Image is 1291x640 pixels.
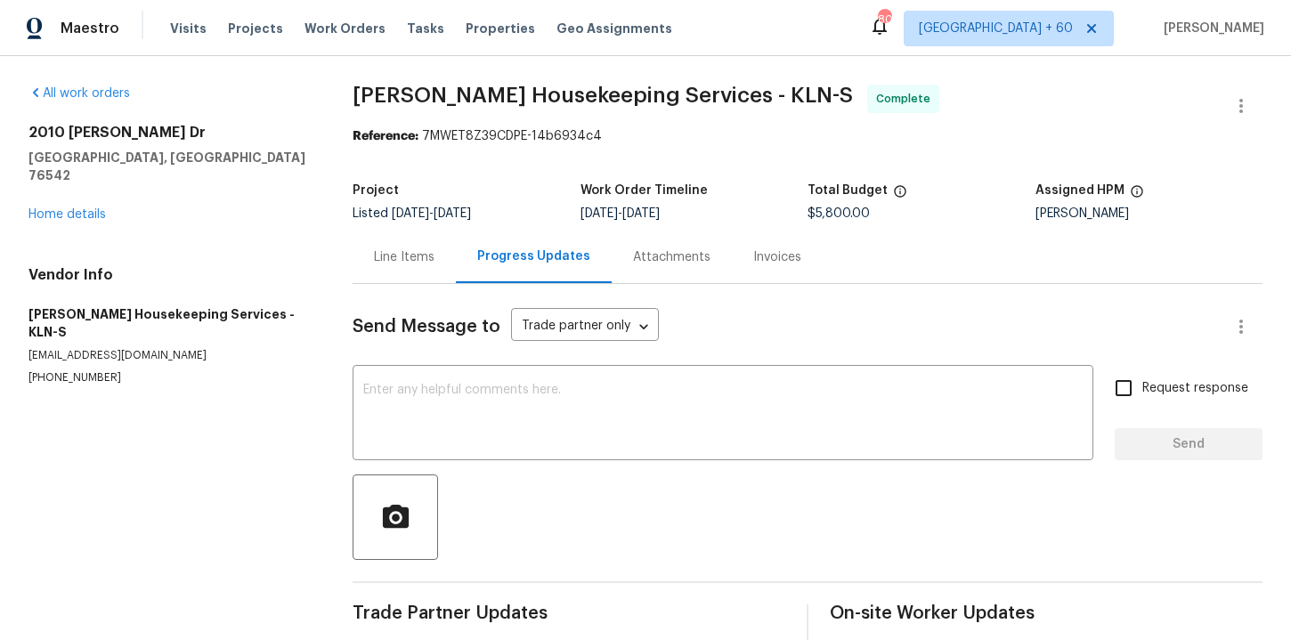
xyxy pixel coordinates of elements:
span: The hpm assigned to this work order. [1130,184,1144,207]
b: Reference: [353,130,418,142]
h2: 2010 [PERSON_NAME] Dr [28,124,310,142]
a: Home details [28,208,106,221]
span: - [581,207,660,220]
span: Work Orders [304,20,386,37]
span: Maestro [61,20,119,37]
span: [DATE] [622,207,660,220]
h4: Vendor Info [28,266,310,284]
span: Listed [353,207,471,220]
span: $5,800.00 [808,207,870,220]
span: Geo Assignments [556,20,672,37]
span: Projects [228,20,283,37]
h5: Total Budget [808,184,888,197]
span: Send Message to [353,318,500,336]
div: Trade partner only [511,312,659,342]
span: Request response [1142,379,1248,398]
span: - [392,207,471,220]
span: [PERSON_NAME] [1157,20,1264,37]
div: 7MWET8Z39CDPE-14b6934c4 [353,127,1263,145]
span: On-site Worker Updates [830,604,1263,622]
h5: Project [353,184,399,197]
span: Tasks [407,22,444,35]
a: All work orders [28,87,130,100]
div: Invoices [753,248,801,266]
h5: [PERSON_NAME] Housekeeping Services - KLN-S [28,305,310,341]
span: [DATE] [392,207,429,220]
span: [PERSON_NAME] Housekeeping Services - KLN-S [353,85,853,106]
div: Attachments [633,248,710,266]
h5: Assigned HPM [1035,184,1125,197]
p: [EMAIL_ADDRESS][DOMAIN_NAME] [28,348,310,363]
div: Progress Updates [477,247,590,265]
span: Properties [466,20,535,37]
div: 803 [878,11,890,28]
span: [DATE] [581,207,618,220]
h5: [GEOGRAPHIC_DATA], [GEOGRAPHIC_DATA] 76542 [28,149,310,184]
div: Line Items [374,248,434,266]
span: [GEOGRAPHIC_DATA] + 60 [919,20,1073,37]
span: The total cost of line items that have been proposed by Opendoor. This sum includes line items th... [893,184,907,207]
span: [DATE] [434,207,471,220]
div: [PERSON_NAME] [1035,207,1263,220]
h5: Work Order Timeline [581,184,708,197]
span: Trade Partner Updates [353,604,785,622]
span: Visits [170,20,207,37]
span: Complete [876,90,938,108]
p: [PHONE_NUMBER] [28,370,310,385]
